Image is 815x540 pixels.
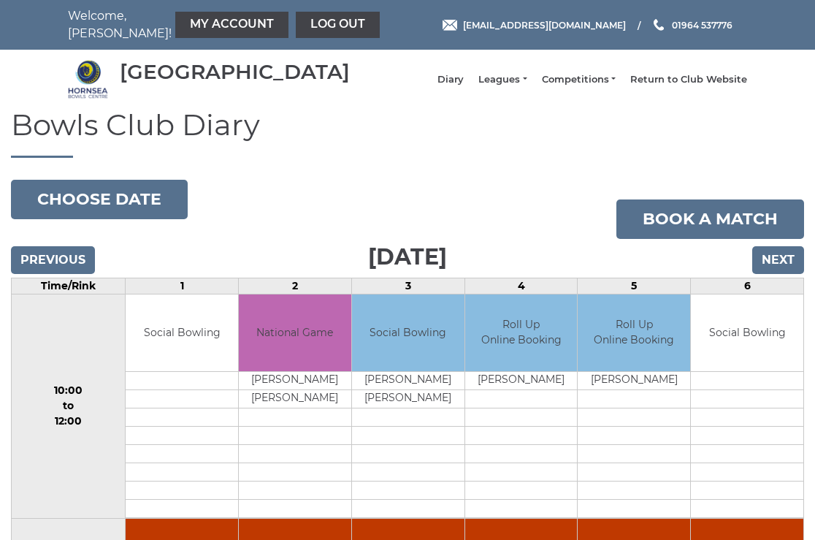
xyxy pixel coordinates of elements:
td: Social Bowling [691,294,803,371]
a: Leagues [478,73,527,86]
td: National Game [239,294,351,371]
td: [PERSON_NAME] [239,389,351,408]
span: [EMAIL_ADDRESS][DOMAIN_NAME] [463,19,626,30]
a: Book a match [616,199,804,239]
td: 5 [578,278,691,294]
td: [PERSON_NAME] [465,371,578,389]
td: [PERSON_NAME] [239,371,351,389]
span: 01964 537776 [672,19,732,30]
button: Choose date [11,180,188,219]
img: Email [443,20,457,31]
td: Social Bowling [352,294,464,371]
td: 1 [126,278,239,294]
td: Time/Rink [12,278,126,294]
td: 3 [351,278,464,294]
a: Log out [296,12,380,38]
td: Roll Up Online Booking [578,294,690,371]
img: Hornsea Bowls Centre [68,59,108,99]
a: My Account [175,12,288,38]
td: 2 [239,278,352,294]
td: 4 [464,278,578,294]
a: Diary [437,73,464,86]
td: 6 [691,278,804,294]
td: [PERSON_NAME] [352,389,464,408]
div: [GEOGRAPHIC_DATA] [120,61,350,83]
input: Next [752,246,804,274]
td: 10:00 to 12:00 [12,294,126,519]
a: Phone us 01964 537776 [651,18,732,32]
img: Phone us [654,19,664,31]
nav: Welcome, [PERSON_NAME]! [68,7,338,42]
a: Competitions [542,73,616,86]
td: Roll Up Online Booking [465,294,578,371]
h1: Bowls Club Diary [11,109,804,158]
td: [PERSON_NAME] [352,371,464,389]
td: Social Bowling [126,294,238,371]
input: Previous [11,246,95,274]
a: Email [EMAIL_ADDRESS][DOMAIN_NAME] [443,18,626,32]
td: [PERSON_NAME] [578,371,690,389]
a: Return to Club Website [630,73,747,86]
